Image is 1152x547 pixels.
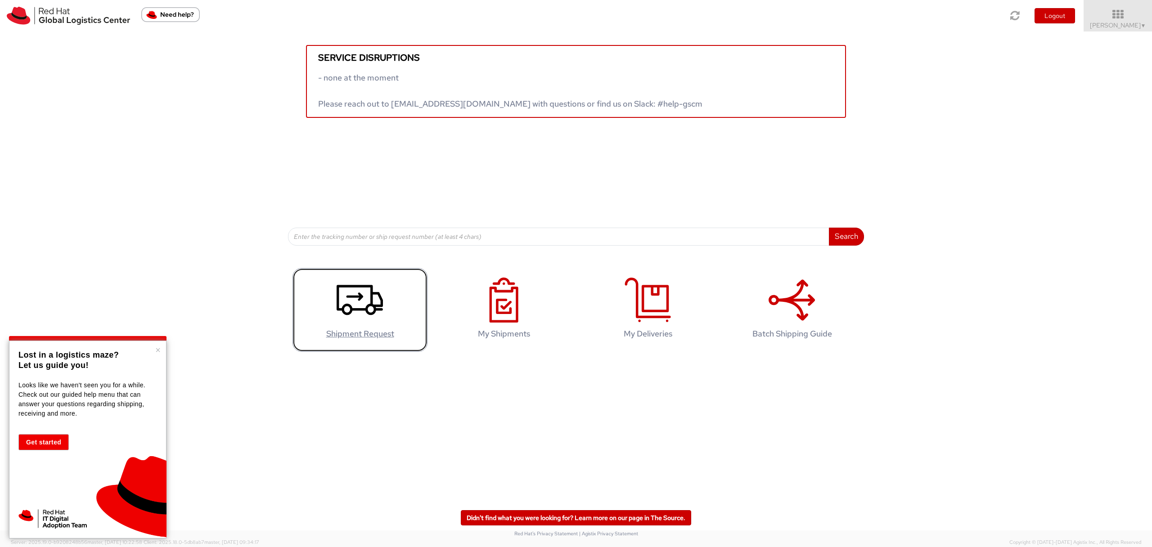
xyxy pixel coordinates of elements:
strong: Lost in a logistics maze? [18,350,119,359]
span: master, [DATE] 09:34:17 [204,539,259,545]
span: - none at the moment Please reach out to [EMAIL_ADDRESS][DOMAIN_NAME] with questions or find us o... [318,72,702,109]
span: ▼ [1141,22,1146,29]
img: rh-logistics-00dfa346123c4ec078e1.svg [7,7,130,25]
a: Service disruptions - none at the moment Please reach out to [EMAIL_ADDRESS][DOMAIN_NAME] with qu... [306,45,846,118]
span: master, [DATE] 10:22:58 [87,539,142,545]
button: Close [155,345,161,354]
input: Enter the tracking number or ship request number (at least 4 chars) [288,228,829,246]
a: Red Hat's Privacy Statement [514,530,578,537]
h4: My Deliveries [590,329,706,338]
p: Looks like we haven't seen you for a while. Check out our guided help menu that can answer your q... [18,381,155,418]
button: Logout [1035,8,1075,23]
button: Need help? [141,7,200,22]
a: Shipment Request [292,268,427,352]
strong: Let us guide you! [18,361,89,370]
a: My Deliveries [580,268,715,352]
span: [PERSON_NAME] [1090,21,1146,29]
h5: Service disruptions [318,53,834,63]
a: My Shipments [436,268,571,352]
h4: Batch Shipping Guide [734,329,850,338]
span: Server: 2025.19.0-b9208248b56 [11,539,142,545]
button: Search [829,228,864,246]
h4: My Shipments [446,329,562,338]
span: Copyright © [DATE]-[DATE] Agistix Inc., All Rights Reserved [1009,539,1141,546]
h4: Shipment Request [302,329,418,338]
button: Get started [18,434,69,450]
a: Didn't find what you were looking for? Learn more on our page in The Source. [461,510,691,525]
a: Batch Shipping Guide [724,268,859,352]
a: | Agistix Privacy Statement [579,530,638,537]
span: Client: 2025.18.0-5db8ab7 [144,539,259,545]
